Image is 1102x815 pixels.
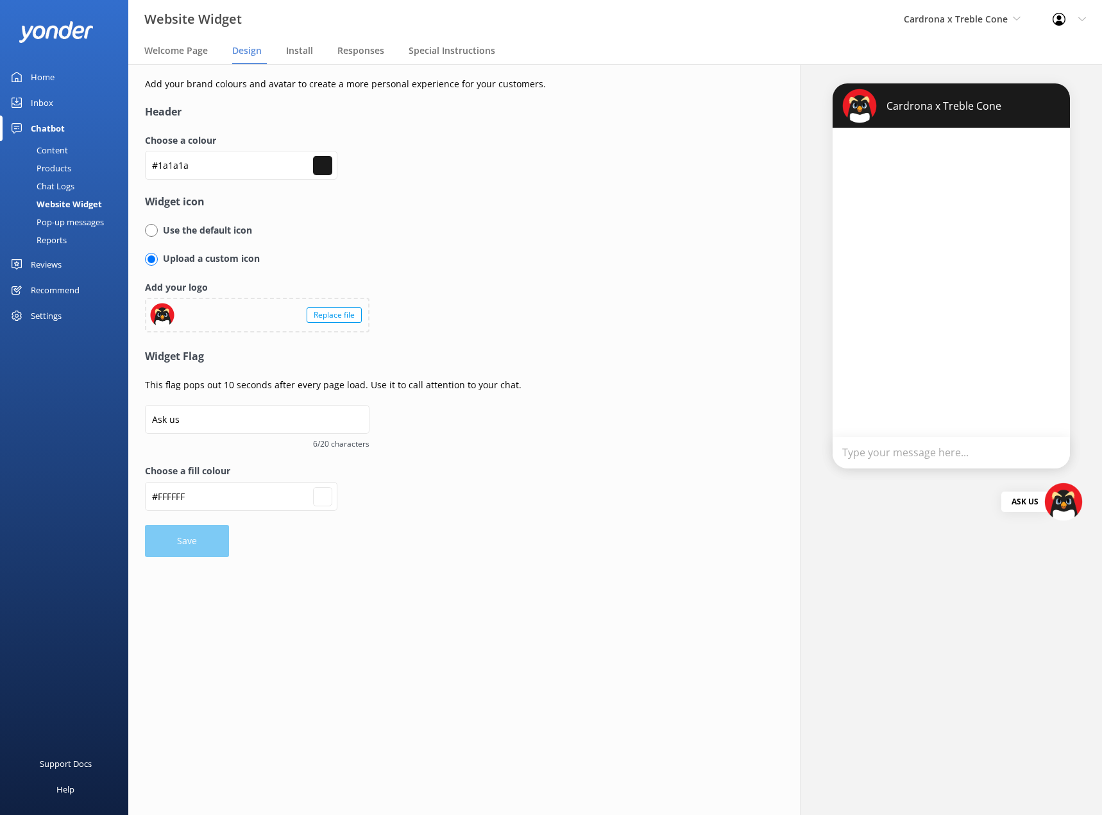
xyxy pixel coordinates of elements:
[31,277,80,303] div: Recommend
[31,303,62,329] div: Settings
[8,141,128,159] a: Content
[31,252,62,277] div: Reviews
[833,437,1070,468] div: Type your message here...
[158,223,252,237] p: Use the default icon
[145,464,750,478] label: Choose a fill colour
[40,751,92,776] div: Support Docs
[8,195,128,213] a: Website Widget
[145,378,750,392] p: This flag pops out 10 seconds after every page load. Use it to call attention to your chat.
[31,64,55,90] div: Home
[409,44,495,57] span: Special Instructions
[232,44,262,57] span: Design
[31,116,65,141] div: Chatbot
[8,213,128,231] a: Pop-up messages
[145,194,750,210] h4: Widget icon
[1044,483,1083,521] img: 402-1745357627.png
[286,44,313,57] span: Install
[307,307,362,323] div: Replace file
[8,195,102,213] div: Website Widget
[145,77,750,91] p: Add your brand colours and avatar to create a more personal experience for your customers.
[144,44,208,57] span: Welcome Page
[31,90,53,116] div: Inbox
[337,44,384,57] span: Responses
[145,482,337,511] input: #fcfcfcf
[8,231,128,249] a: Reports
[877,99,1001,113] p: Cardrona x Treble Cone
[8,141,68,159] div: Content
[19,21,93,42] img: yonder-white-logo.png
[145,280,369,295] label: Add your logo
[904,13,1008,25] span: Cardrona x Treble Cone
[8,177,74,195] div: Chat Logs
[1001,492,1049,512] div: Ask us
[8,159,71,177] div: Products
[158,252,260,266] p: Upload a custom icon
[145,438,369,450] span: 6/20 characters
[8,231,67,249] div: Reports
[145,348,750,365] h4: Widget Flag
[145,405,369,434] input: Chat
[144,9,242,30] h3: Website Widget
[8,159,128,177] a: Products
[145,133,750,148] label: Choose a colour
[56,776,74,802] div: Help
[145,104,750,121] h4: Header
[842,89,877,123] img: 402-1745357627.png
[8,177,128,195] a: Chat Logs
[8,213,104,231] div: Pop-up messages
